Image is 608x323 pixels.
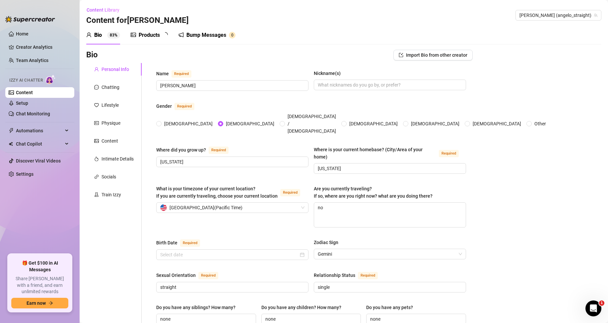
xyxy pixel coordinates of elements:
[162,120,215,127] span: [DEMOGRAPHIC_DATA]
[160,284,303,291] input: Sexual Orientation
[314,70,345,77] label: Nickname(s)
[280,189,300,196] span: Required
[107,32,120,38] sup: 83%
[156,239,207,247] label: Birth Date
[223,120,277,127] span: [DEMOGRAPHIC_DATA]
[186,31,226,39] div: Bump Messages
[94,174,99,179] span: link
[86,50,98,60] h3: Bio
[86,5,125,15] button: Content Library
[101,84,119,91] div: Chatting
[87,7,119,13] span: Content Library
[261,304,346,311] label: Do you have any children? How many?
[27,300,46,306] span: Earn now
[101,137,118,145] div: Content
[16,139,63,149] span: Chat Copilot
[16,90,33,95] a: Content
[16,111,50,116] a: Chat Monitoring
[370,315,461,323] input: Do you have any pets?
[160,82,303,89] input: Name
[314,271,385,279] label: Relationship Status
[318,81,461,89] input: Nickname(s)
[314,70,341,77] div: Nickname(s)
[169,203,242,213] span: [GEOGRAPHIC_DATA] ( Pacific Time )
[9,77,43,84] span: Izzy AI Chatter
[94,31,102,39] div: Bio
[358,272,378,279] span: Required
[261,304,341,311] div: Do you have any children? How many?
[314,272,355,279] div: Relationship Status
[156,70,169,77] div: Name
[101,101,119,109] div: Lifestyle
[160,251,299,258] input: Birth Date
[156,102,172,110] div: Gender
[101,173,116,180] div: Socials
[209,147,229,154] span: Required
[178,32,184,37] span: notification
[16,58,48,63] a: Team Analytics
[406,52,467,58] span: Import Bio from other creator
[94,192,99,197] span: experiment
[156,70,199,78] label: Name
[160,315,251,323] input: Do you have any siblings? How many?
[585,300,601,316] iframe: Intercom live chat
[16,171,34,177] a: Settings
[16,158,61,163] a: Discover Viral Videos
[399,53,403,57] span: import
[599,300,604,306] span: 1
[16,42,69,52] a: Creator Analytics
[162,31,169,38] span: loading
[101,66,129,73] div: Personal Info
[314,239,343,246] label: Zodiac Sign
[174,103,194,110] span: Required
[439,150,459,157] span: Required
[139,31,160,39] div: Products
[101,191,121,198] div: Train Izzy
[156,304,240,311] label: Do you have any siblings? How many?
[408,120,462,127] span: [DEMOGRAPHIC_DATA]
[265,315,356,323] input: Do you have any children? How many?
[156,304,236,311] div: Do you have any siblings? How many?
[366,304,418,311] label: Do you have any pets?
[393,50,473,60] button: Import Bio from other creator
[94,139,99,143] span: picture
[198,272,218,279] span: Required
[45,75,56,84] img: AI Chatter
[11,260,68,273] span: 🎁 Get $100 in AI Messages
[318,284,461,291] input: Relationship Status
[318,249,462,259] span: Gemini
[16,100,28,106] a: Setup
[101,155,134,162] div: Intimate Details
[156,146,236,154] label: Where did you grow up?
[86,32,92,37] span: user
[48,301,53,305] span: arrow-right
[156,272,196,279] div: Sexual Orientation
[156,271,226,279] label: Sexual Orientation
[9,142,13,146] img: Chat Copilot
[156,239,177,246] div: Birth Date
[94,103,99,107] span: heart
[470,120,524,127] span: [DEMOGRAPHIC_DATA]
[171,70,191,78] span: Required
[314,146,466,161] label: Where is your current homebase? (City/Area of your home)
[160,158,303,165] input: Where did you grow up?
[156,186,278,199] span: What is your timezone of your current location? If you are currently traveling, choose your curre...
[94,67,99,72] span: user
[180,239,200,247] span: Required
[131,32,136,37] span: picture
[347,120,400,127] span: [DEMOGRAPHIC_DATA]
[156,146,206,154] div: Where did you grow up?
[229,32,236,38] sup: 0
[314,146,436,161] div: Where is your current homebase? (City/Area of your home)
[11,276,68,295] span: Share [PERSON_NAME] with a friend, and earn unlimited rewards
[86,15,189,26] h3: Content for [PERSON_NAME]
[519,10,597,20] span: 𝘼𝙉𝙂𝙀𝙇𝙊 (angelo_straight)
[9,128,14,133] span: thunderbolt
[16,125,63,136] span: Automations
[94,121,99,125] span: idcard
[94,85,99,90] span: message
[156,102,202,110] label: Gender
[532,120,549,127] span: Other
[11,298,68,308] button: Earn nowarrow-right
[101,119,120,127] div: Physique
